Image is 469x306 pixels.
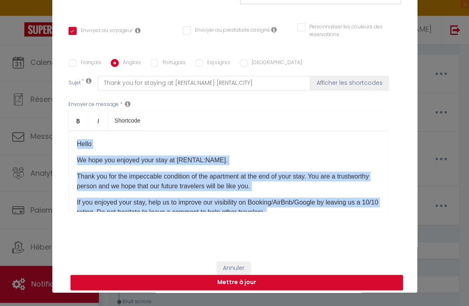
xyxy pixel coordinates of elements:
label: [GEOGRAPHIC_DATA] [248,59,302,68]
i: Subject [86,78,92,84]
label: Portugais [158,59,186,68]
i: Message [125,101,131,107]
label: Envoyez au voyageur [77,27,133,36]
span: We hope you enjoyed your stay at [RENTAL:NAME]​. [77,157,228,164]
p: Thank you for the impeccable condition of the apartment at the end of your stay. You are a trustw... [77,172,380,191]
button: Afficher les shortcodes [311,76,389,91]
button: Annuler [217,261,251,275]
label: Sujet [69,79,81,88]
label: Anglais [119,59,141,68]
span: ​Hello [77,140,92,147]
label: Français [77,59,101,68]
button: Mettre à jour [71,275,403,290]
i: Envoyer au voyageur [135,27,141,34]
label: Envoyer ce message [69,101,119,108]
button: Ouvrir le widget de chat LiveChat [6,3,31,28]
a: Bold [69,111,88,130]
label: Espagnol [203,59,230,68]
i: Envoyer au prestataire si il est assigné [271,26,277,33]
a: Italic [88,111,108,130]
a: Shortcode [108,111,147,130]
p: If you enjoyed your stay, help us to improve our visibility on Booking/AirBnb/Google by leaving u... [77,198,380,217]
